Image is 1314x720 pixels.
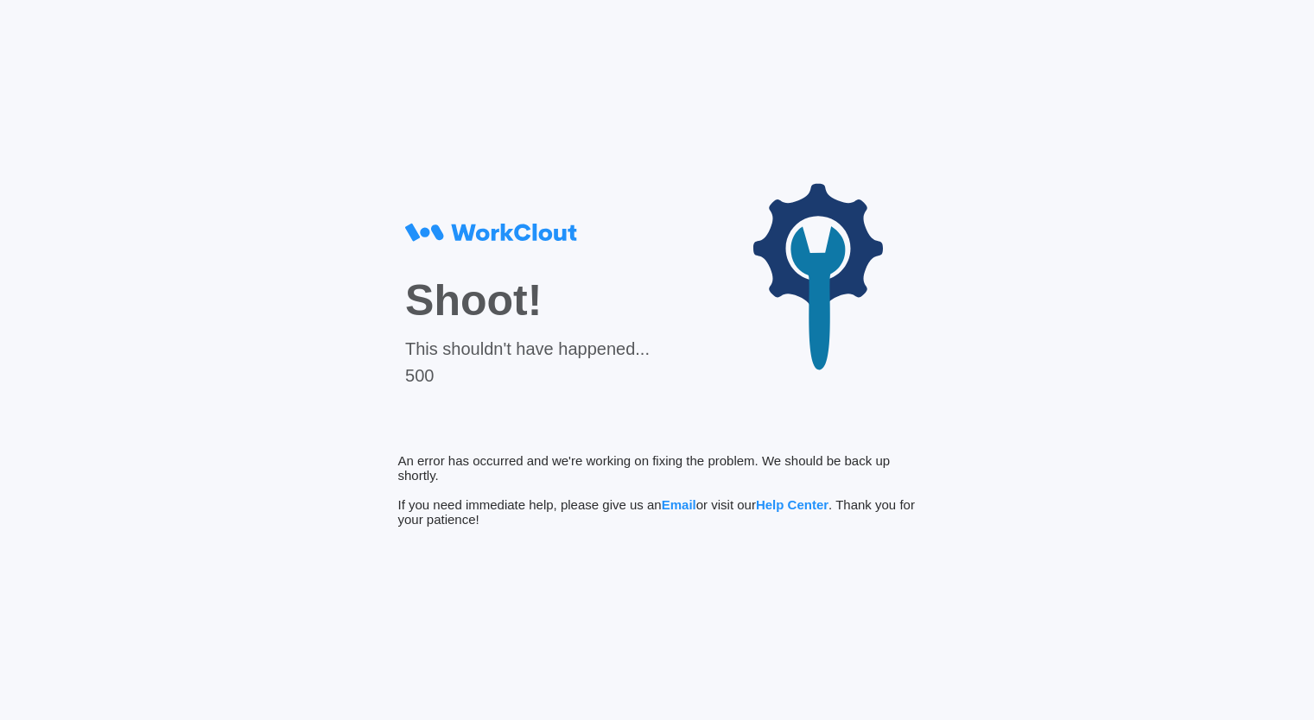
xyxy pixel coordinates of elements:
span: Help Center [756,497,828,512]
div: This shouldn't have happened... [405,339,650,359]
div: Shoot! [405,275,650,325]
div: 500 [405,366,650,386]
span: Email [662,497,696,512]
div: An error has occurred and we're working on fixing the problem. We should be back up shortly. If y... [398,453,917,527]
